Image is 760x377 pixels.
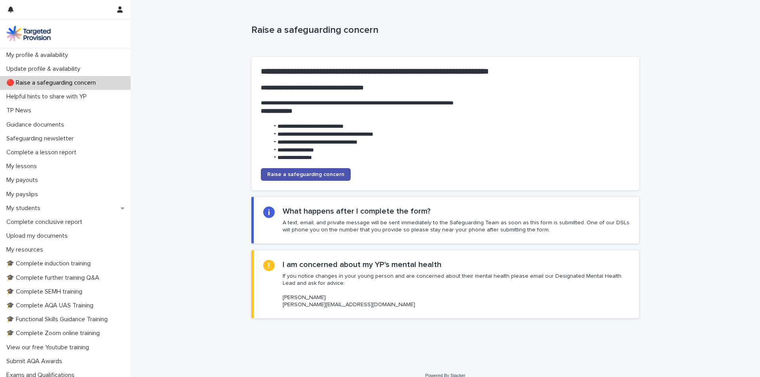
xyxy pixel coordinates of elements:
p: My payslips [3,191,44,198]
h2: What happens after I complete the form? [283,206,431,216]
p: My lessons [3,163,43,170]
p: Update profile & availability [3,65,87,73]
p: 🎓 Complete induction training [3,260,97,267]
p: 🔴 Raise a safeguarding concern [3,79,102,87]
span: Raise a safeguarding concern [267,172,344,177]
p: 🎓 Functional Skills Guidance Training [3,316,114,323]
p: Helpful hints to share with YP [3,93,93,100]
p: Complete a lesson report [3,149,83,156]
p: My payouts [3,176,44,184]
p: Complete conclusive report [3,218,89,226]
p: Safeguarding newsletter [3,135,80,142]
img: M5nRWzHhSzIhMunXDL62 [6,26,51,42]
p: 🎓 Complete SEMH training [3,288,89,296]
p: My resources [3,246,49,254]
p: 🎓 Complete further training Q&A [3,274,106,282]
p: 🎓 Complete Zoom online training [3,330,106,337]
p: Submit AQA Awards [3,358,68,365]
h2: I am concerned about my YP's mental health [283,260,441,269]
p: A text, email, and private message will be sent immediately to the Safeguarding Team as soon as t... [283,219,629,233]
p: If you notice changes in your young person and are concerned about their mental health please ema... [283,273,629,309]
p: View our free Youtube training [3,344,95,351]
p: My students [3,205,47,212]
p: TP News [3,107,38,114]
p: 🎓 Complete AQA UAS Training [3,302,100,309]
p: Upload my documents [3,232,74,240]
p: My profile & availability [3,51,74,59]
a: Raise a safeguarding concern [261,168,351,181]
p: Guidance documents [3,121,70,129]
p: Raise a safeguarding concern [251,25,636,36]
